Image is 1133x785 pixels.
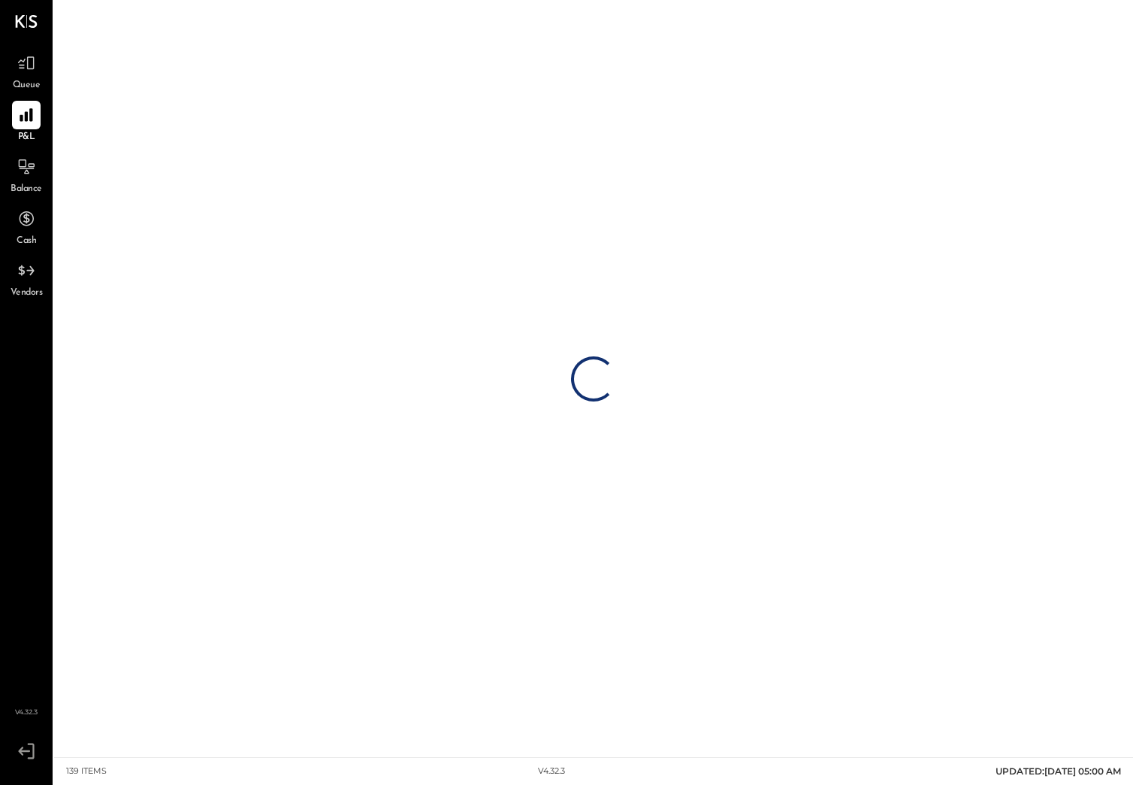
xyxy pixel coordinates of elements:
span: Queue [13,79,41,92]
span: Vendors [11,286,43,300]
div: v 4.32.3 [538,765,565,777]
span: UPDATED: [DATE] 05:00 AM [996,765,1121,777]
a: Queue [1,49,52,92]
span: P&L [18,131,35,144]
div: 139 items [66,765,107,777]
a: P&L [1,101,52,144]
a: Balance [1,153,52,196]
span: Balance [11,183,42,196]
span: Cash [17,235,36,248]
a: Vendors [1,256,52,300]
a: Cash [1,205,52,248]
